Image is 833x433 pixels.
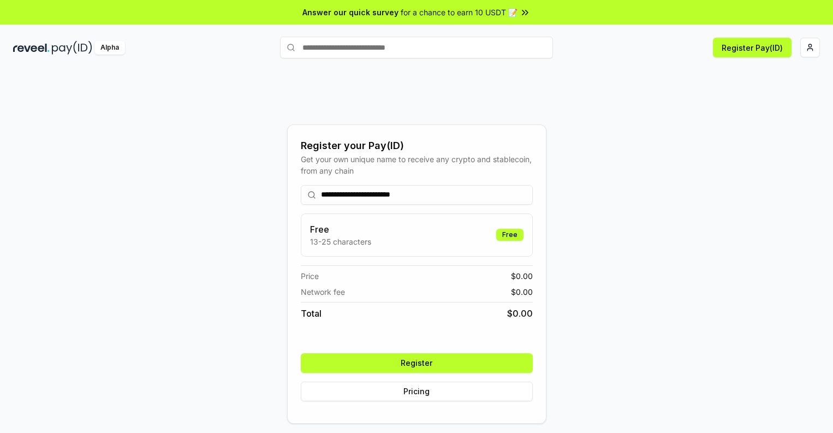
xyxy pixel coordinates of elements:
[52,41,92,55] img: pay_id
[511,270,533,282] span: $ 0.00
[301,307,322,320] span: Total
[13,41,50,55] img: reveel_dark
[302,7,398,18] span: Answer our quick survey
[301,382,533,401] button: Pricing
[301,353,533,373] button: Register
[301,270,319,282] span: Price
[301,286,345,298] span: Network fee
[401,7,517,18] span: for a chance to earn 10 USDT 📝
[301,153,533,176] div: Get your own unique name to receive any crypto and stablecoin, from any chain
[496,229,523,241] div: Free
[310,223,371,236] h3: Free
[301,138,533,153] div: Register your Pay(ID)
[713,38,792,57] button: Register Pay(ID)
[310,236,371,247] p: 13-25 characters
[511,286,533,298] span: $ 0.00
[507,307,533,320] span: $ 0.00
[94,41,125,55] div: Alpha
